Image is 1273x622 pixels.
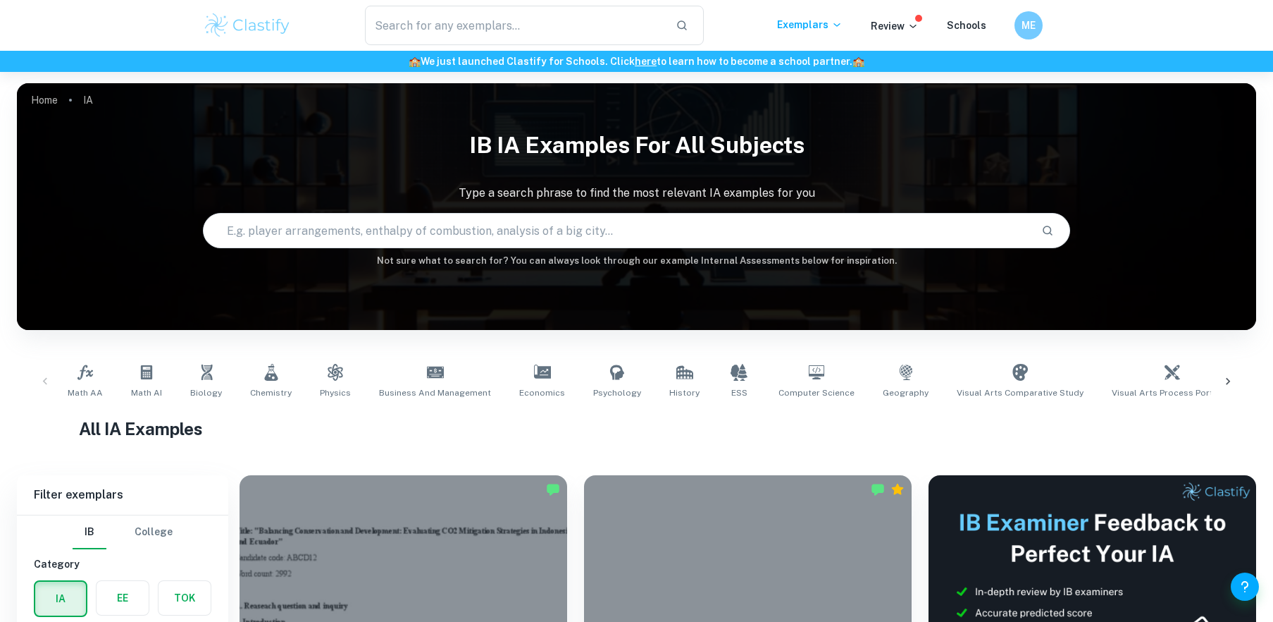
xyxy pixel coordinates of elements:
span: 🏫 [852,56,864,67]
img: Marked [546,482,560,496]
button: IA [35,582,86,616]
span: Math AA [68,386,103,399]
span: Economics [519,386,565,399]
h6: ME [1020,18,1036,33]
p: Exemplars [777,17,843,32]
p: IA [83,92,93,108]
input: Search for any exemplars... [365,6,665,45]
img: Marked [871,482,885,496]
h6: We just launched Clastify for Schools. Click to learn how to become a school partner. [3,54,1270,69]
a: Schools [947,20,986,31]
button: Help and Feedback [1231,573,1259,601]
button: EE [97,581,149,615]
div: Filter type choice [73,516,173,549]
a: here [635,56,657,67]
input: E.g. player arrangements, enthalpy of combustion, analysis of a big city... [204,211,1030,250]
span: Math AI [131,386,162,399]
p: Review [871,18,919,34]
img: Clastify logo [203,11,292,39]
div: Premium [890,482,905,496]
span: Visual Arts Comparative Study [957,386,1083,399]
button: IB [73,516,106,549]
h6: Category [34,556,211,572]
span: Geography [883,386,929,399]
h1: IB IA examples for all subjects [17,123,1256,168]
button: Search [1036,219,1060,243]
span: Computer Science [778,386,855,399]
h6: Not sure what to search for? You can always look through our example Internal Assessments below f... [17,254,1256,268]
span: Business and Management [379,386,491,399]
a: Home [31,90,58,110]
span: Chemistry [250,386,292,399]
span: History [669,386,700,399]
span: 🏫 [409,56,421,67]
span: Biology [190,386,222,399]
span: Psychology [593,386,641,399]
button: TOK [159,581,211,615]
h1: All IA Examples [79,416,1194,441]
button: College [135,516,173,549]
span: Visual Arts Process Portfolio [1112,386,1233,399]
span: ESS [731,386,747,399]
span: Physics [320,386,351,399]
button: ME [1014,11,1043,39]
h6: Filter exemplars [17,475,228,515]
p: Type a search phrase to find the most relevant IA examples for you [17,185,1256,202]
